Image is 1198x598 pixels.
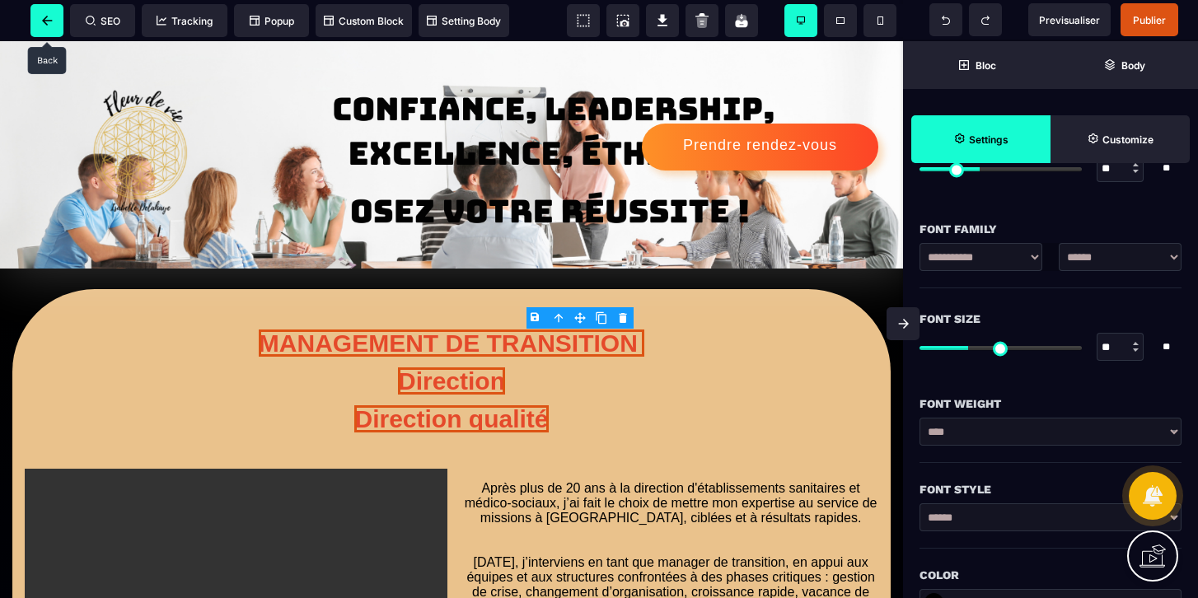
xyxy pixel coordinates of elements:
span: SEO [86,15,120,27]
div: Color [920,565,1182,585]
div: Font Style [920,479,1182,499]
div: Font Weight [920,394,1182,413]
strong: Customize [1102,133,1154,146]
span: Preview [1028,3,1111,36]
span: View components [567,4,600,37]
span: Screenshot [606,4,639,37]
strong: Bloc [976,59,996,72]
span: Previsualiser [1039,14,1100,26]
b: MANAGEMENT DE TRANSITION Direction Direction qualité [259,288,644,391]
span: Tracking [157,15,213,27]
span: Open Style Manager [1051,115,1190,163]
span: Open Blocks [903,41,1051,89]
span: Font Size [920,309,980,329]
span: Setting Body [427,15,501,27]
span: Publier [1133,14,1166,26]
span: Open Layer Manager [1051,41,1198,89]
div: Font Family [920,219,1182,239]
span: Settings [911,115,1051,163]
span: Popup [250,15,294,27]
button: Prendre rendez-vous [642,82,878,129]
span: Custom Block [324,15,404,27]
strong: Body [1121,59,1145,72]
strong: Settings [969,133,1008,146]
